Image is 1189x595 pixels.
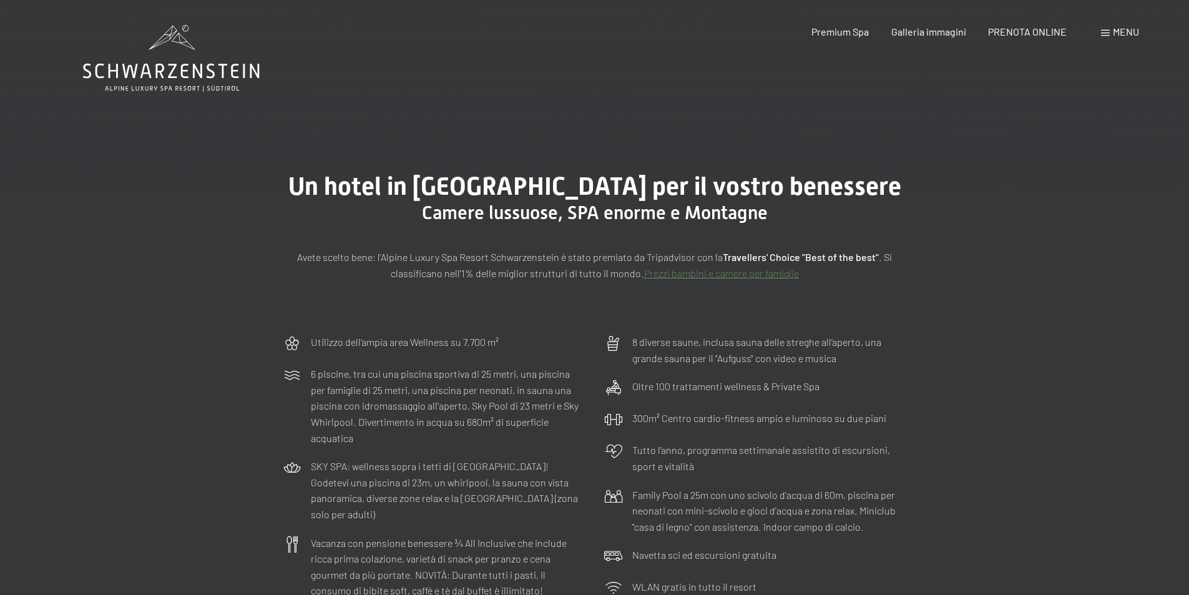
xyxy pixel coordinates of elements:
[632,547,776,563] p: Navetta sci ed escursioni gratuita
[632,487,907,535] p: Family Pool a 25m con uno scivolo d'acqua di 60m, piscina per neonati con mini-scivolo e gioci d'...
[632,378,820,395] p: Oltre 100 trattamenti wellness & Private Spa
[283,249,907,281] p: Avete scelto bene: l’Alpine Luxury Spa Resort Schwarzenstein è stato premiato da Tripadvisor con ...
[1113,26,1139,37] span: Menu
[311,334,499,350] p: Utilizzo dell‘ampia area Wellness su 7.700 m²
[632,334,907,366] p: 8 diverse saune, inclusa sauna delle streghe all’aperto, una grande sauna per il "Aufguss" con vi...
[811,26,869,37] a: Premium Spa
[288,172,901,201] span: Un hotel in [GEOGRAPHIC_DATA] per il vostro benessere
[891,26,966,37] a: Galleria immagini
[723,251,879,263] strong: Travellers' Choice "Best of the best"
[988,26,1067,37] a: PRENOTA ONLINE
[422,202,768,224] span: Camere lussuose, SPA enorme e Montagne
[311,458,585,522] p: SKY SPA: wellness sopra i tetti di [GEOGRAPHIC_DATA]! Godetevi una piscina di 23m, un whirlpool, ...
[632,410,886,426] p: 300m² Centro cardio-fitness ampio e luminoso su due piani
[632,579,756,595] p: WLAN gratis in tutto il resort
[644,267,799,279] a: Prezzi bambini e camere per famiglie
[632,442,907,474] p: Tutto l’anno, programma settimanale assistito di escursioni, sport e vitalità
[311,366,585,446] p: 6 piscine, tra cui una piscina sportiva di 25 metri, una piscina per famiglie di 25 metri, una pi...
